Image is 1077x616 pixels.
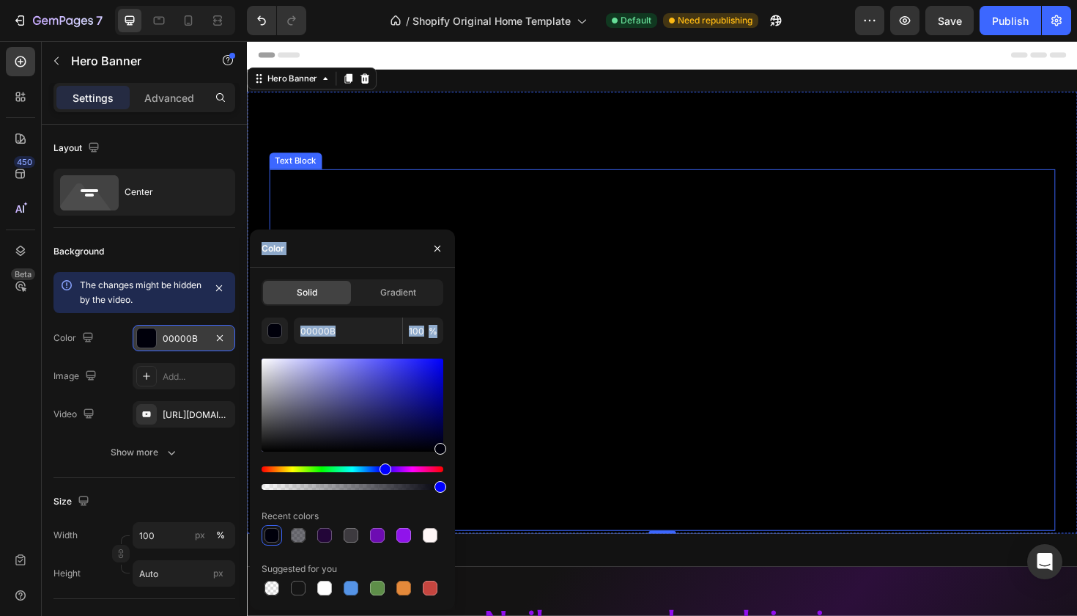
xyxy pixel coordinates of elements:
[406,13,410,29] span: /
[262,466,443,472] div: Hue
[380,286,416,299] span: Gradient
[297,286,317,299] span: Solid
[53,529,78,542] label: Width
[11,268,35,280] div: Beta
[71,52,196,70] p: Hero Banner
[53,367,100,386] div: Image
[163,370,232,384] div: Add...
[133,522,235,549] input: px%
[212,527,229,544] button: px
[96,12,103,29] p: 7
[294,318,402,344] input: Eg: FFFFFF
[216,529,225,542] div: %
[992,13,1029,29] div: Publish
[412,13,571,29] span: Shopify Original Home Template
[53,439,235,466] button: Show more
[73,90,114,106] p: Settings
[18,33,77,46] div: Hero Banner
[144,90,194,106] p: Advanced
[53,245,104,258] div: Background
[429,325,437,338] span: %
[111,445,179,460] div: Show more
[213,568,223,579] span: px
[26,120,76,133] div: Text Block
[191,527,209,544] button: %
[980,6,1041,35] button: Publish
[53,139,103,158] div: Layout
[678,14,752,27] span: Need republishing
[262,242,284,255] div: Color
[195,529,205,542] div: px
[262,510,319,523] div: Recent colors
[133,560,235,587] input: px
[163,332,205,345] div: 00000B
[125,175,214,209] div: Center
[163,408,232,422] div: [URL][DOMAIN_NAME]
[247,41,1077,616] iframe: Design area
[80,279,201,305] span: The changes might be hidden by the video.
[247,6,306,35] div: Undo/Redo
[6,6,109,35] button: 7
[621,14,651,27] span: Default
[14,156,35,168] div: 450
[925,6,974,35] button: Save
[53,492,92,512] div: Size
[23,136,856,518] div: Rich Text Editor. Editing area: main
[53,405,97,425] div: Video
[53,329,97,348] div: Color
[262,562,337,576] div: Suggested for you
[1027,544,1062,579] div: Open Intercom Messenger
[938,15,962,27] span: Save
[53,567,81,580] label: Height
